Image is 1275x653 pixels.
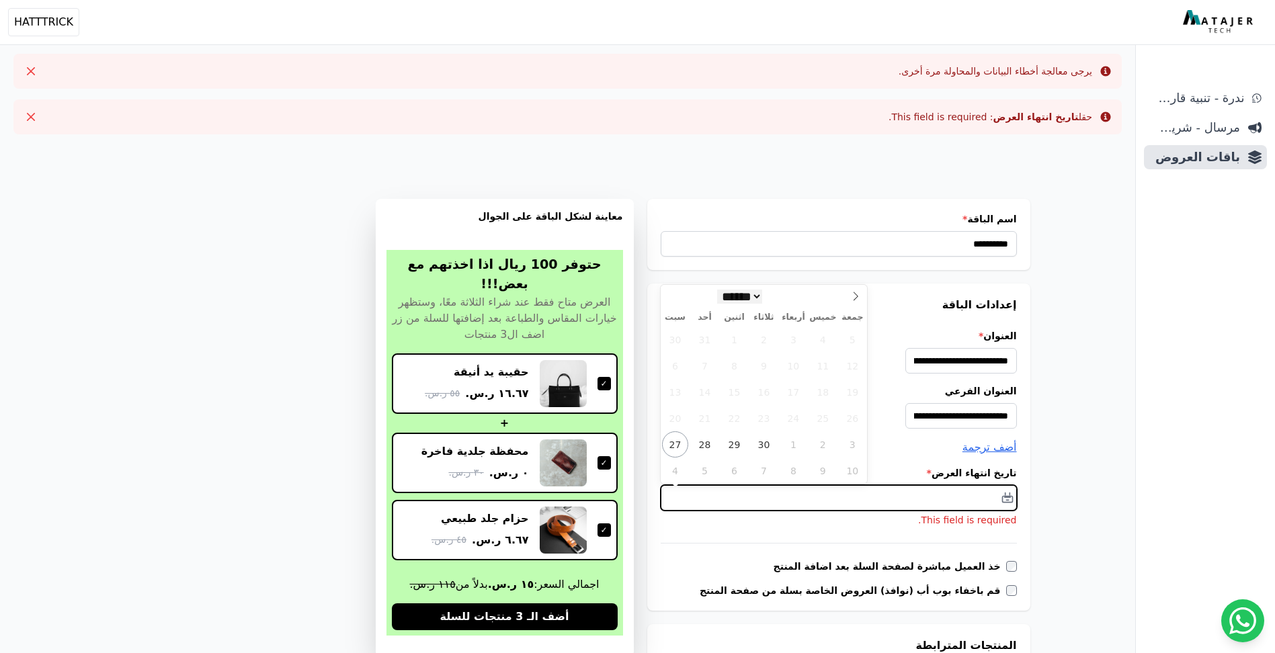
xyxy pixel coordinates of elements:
[661,212,1017,226] label: اسم الباقة
[889,110,1092,124] div: حقل : This field is required.
[780,458,807,484] span: أكتوبر 8, 2025
[386,210,623,239] h3: معاينة لشكل الباقة على الجوال
[778,313,808,322] span: أربعاء
[454,365,528,380] div: حقيبة يد أنيقة
[751,431,777,458] span: سبتمبر 30, 2025
[1183,10,1256,34] img: MatajerTech Logo
[662,431,688,458] span: سبتمبر 27, 2025
[810,458,836,484] span: أكتوبر 9, 2025
[1149,89,1244,107] span: ندرة - تنبية قارب علي النفاذ
[1149,118,1240,137] span: مرسال - شريط دعاية
[762,290,811,304] input: سنة
[749,313,778,322] span: ثلاثاء
[719,313,749,322] span: اثنين
[751,458,777,484] span: أكتوبر 7, 2025
[540,507,587,554] img: حزام جلد طبيعي
[808,313,837,322] span: خميس
[661,329,1017,343] label: العنوان
[837,313,867,322] span: جمعة
[751,405,777,431] span: سبتمبر 23, 2025
[392,255,618,294] h3: حتوفر 100 ريال اذا اخذتهم مع بعض!!!
[839,431,866,458] span: أكتوبر 3, 2025
[810,379,836,405] span: سبتمبر 18, 2025
[431,533,466,547] span: ٤٥ ر.س.
[899,64,1092,78] div: يرجى معالجة أخطاء البيانات والمحاولة مرة أخرى.
[780,405,807,431] span: سبتمبر 24, 2025
[751,379,777,405] span: سبتمبر 16, 2025
[14,14,73,30] span: HATTTRICK
[721,458,747,484] span: أكتوبر 6, 2025
[774,560,1006,573] label: خذ العميل مباشرة لصفحة السلة بعد اضافة المنتج
[392,603,618,630] button: أضف الـ 3 منتجات للسلة
[1149,148,1240,167] span: باقات العروض
[440,609,569,625] span: أضف الـ 3 منتجات للسلة
[661,513,1017,527] li: This field is required.
[20,60,42,82] button: Close
[661,466,1017,480] label: تاريخ انتهاء العرض
[839,353,866,379] span: سبتمبر 12, 2025
[721,431,747,458] span: سبتمبر 29, 2025
[810,431,836,458] span: أكتوبر 2, 2025
[810,405,836,431] span: سبتمبر 25, 2025
[472,532,528,548] span: ٦.٦٧ ر.س.
[751,326,777,353] span: سبتمبر 2, 2025
[810,326,836,353] span: سبتمبر 4, 2025
[717,290,762,304] select: شهر
[662,326,688,353] span: أغسطس 30, 2025
[692,379,718,405] span: سبتمبر 14, 2025
[700,584,1006,597] label: قم باخفاء بوب أب (نوافذ) العروض الخاصة بسلة من صفحة المنتج
[425,386,460,400] span: ٥٥ ر.س.
[780,431,807,458] span: أكتوبر 1, 2025
[692,353,718,379] span: سبتمبر 7, 2025
[661,384,1017,398] label: العنوان الفرعي
[839,458,866,484] span: أكتوبر 10, 2025
[839,405,866,431] span: سبتمبر 26, 2025
[662,379,688,405] span: سبتمبر 13, 2025
[780,326,807,353] span: سبتمبر 3, 2025
[448,466,483,480] span: ٣٠ ر.س.
[692,326,718,353] span: أغسطس 31, 2025
[421,444,529,459] div: محفظة جلدية فاخرة
[962,441,1017,453] span: أضف ترجمة
[540,439,587,486] img: محفظة جلدية فاخرة
[962,439,1017,455] button: أضف ترجمة
[662,405,688,431] span: سبتمبر 20, 2025
[690,313,719,322] span: أحد
[20,106,42,128] button: Close
[692,405,718,431] span: سبتمبر 21, 2025
[661,313,690,322] span: سبت
[721,405,747,431] span: سبتمبر 22, 2025
[540,360,587,407] img: حقيبة يد أنيقة
[392,294,618,343] p: العرض متاح فقط عند شراء الثلاثة معًا، وستظهر خيارات المقاس والطباعة بعد إضافتها للسلة من زر اضف ا...
[839,379,866,405] span: سبتمبر 19, 2025
[410,578,456,591] s: ١١٥ ر.س.
[465,386,528,402] span: ١٦.٦٧ ر.س.
[662,353,688,379] span: سبتمبر 6, 2025
[780,379,807,405] span: سبتمبر 17, 2025
[392,576,618,593] span: اجمالي السعر: بدلاً من
[692,431,718,458] span: سبتمبر 28, 2025
[692,458,718,484] span: أكتوبر 5, 2025
[441,511,529,526] div: حزام جلد طبيعي
[8,8,79,36] button: HATTTRICK
[721,353,747,379] span: سبتمبر 8, 2025
[780,353,807,379] span: سبتمبر 10, 2025
[810,353,836,379] span: سبتمبر 11, 2025
[839,326,866,353] span: سبتمبر 5, 2025
[993,112,1079,122] strong: تاريخ انتهاء العرض
[751,353,777,379] span: سبتمبر 9, 2025
[488,578,534,591] b: ١٥ ر.س.
[721,379,747,405] span: سبتمبر 15, 2025
[489,465,529,481] span: ٠ ر.س.
[392,415,618,431] div: +
[662,458,688,484] span: أكتوبر 4, 2025
[721,326,747,353] span: سبتمبر 1, 2025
